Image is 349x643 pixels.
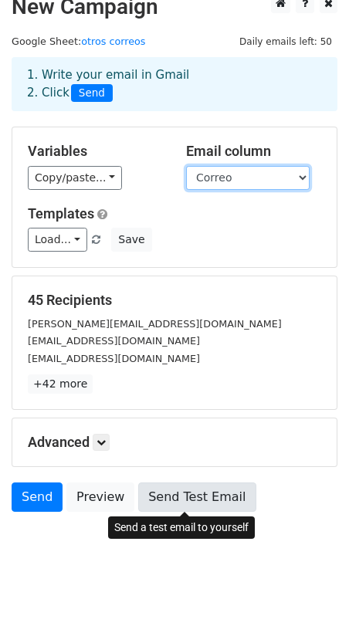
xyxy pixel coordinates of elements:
span: Daily emails left: 50 [234,33,337,50]
h5: Advanced [28,434,321,451]
div: Send a test email to yourself [108,516,255,539]
a: Copy/paste... [28,166,122,190]
small: [EMAIL_ADDRESS][DOMAIN_NAME] [28,353,200,364]
a: Load... [28,228,87,252]
span: Send [71,84,113,103]
small: Google Sheet: [12,36,146,47]
a: otros correos [81,36,145,47]
a: Send [12,482,63,512]
a: +42 more [28,374,93,394]
button: Save [111,228,151,252]
a: Templates [28,205,94,222]
h5: Variables [28,143,163,160]
a: Daily emails left: 50 [234,36,337,47]
small: [PERSON_NAME][EMAIL_ADDRESS][DOMAIN_NAME] [28,318,282,330]
div: 1. Write your email in Gmail 2. Click [15,66,334,102]
h5: Email column [186,143,321,160]
small: [EMAIL_ADDRESS][DOMAIN_NAME] [28,335,200,347]
a: Preview [66,482,134,512]
a: Send Test Email [138,482,256,512]
h5: 45 Recipients [28,292,321,309]
iframe: Chat Widget [272,569,349,643]
div: Widget de chat [272,569,349,643]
